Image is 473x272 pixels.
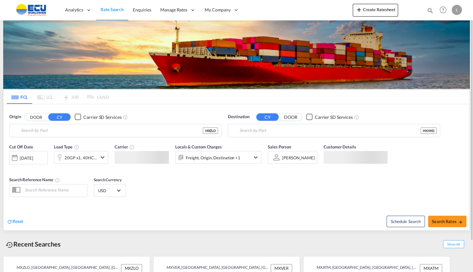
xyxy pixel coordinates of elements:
[458,220,462,224] md-icon: icon-arrow-right
[83,114,121,120] div: Carrier SD Services
[10,3,53,17] img: 6cccb1402a9411edb762cf9624ab9cda.png
[160,7,187,13] span: Manage Rates
[355,6,363,13] md-icon: icon-plus 400-fg
[228,124,440,137] md-input-container: Hong Kong, HKHKG
[65,7,83,13] span: Analytics
[99,154,106,161] md-icon: icon-chevron-down
[20,155,33,161] div: [DATE]
[175,144,222,149] span: Locals & Custom Charges
[94,177,122,182] span: Search Currency
[306,114,353,120] md-checkbox: Checkbox No Ink
[6,241,13,249] md-icon: icon-backup-restore
[252,154,259,161] md-icon: icon-chevron-down
[420,127,437,134] div: HKHKG
[438,4,448,15] span: Help
[54,151,108,164] div: 20GP x1 40HC x1icon-chevron-down
[427,7,434,17] div: icon-magnify
[268,144,291,149] span: Sales Person
[7,219,12,225] md-icon: icon-refresh
[4,104,469,230] div: Origin DOOR CY Checkbox No InkUnchecked: Search for CY (Container Yard) services for all selected...
[3,20,470,89] img: LCL+%26+FCL+BACKGROUND.png
[324,144,356,149] span: Customer Details
[280,113,302,121] button: DOOR
[21,185,87,195] input: Search Reference Name
[9,144,33,149] span: Cut Off Date
[129,145,134,150] md-icon: The selected Trucker/Carrierwill be displayed in the rate results If the rates are from another f...
[21,126,203,135] input: Search by Port
[443,240,464,248] span: Show All
[9,151,48,164] div: [DATE]
[427,7,434,14] md-icon: icon-magnify
[101,7,124,12] span: Rate Search
[239,126,420,135] input: Search by Port
[203,127,218,134] div: MXZLO
[354,115,359,120] md-icon: Unchecked: Search for CY (Container Yard) services for all selected carriers.Checked : Search for...
[9,114,21,120] span: Origin
[452,5,462,15] div: L
[256,113,279,121] button: CY
[98,188,116,193] span: USD
[7,90,109,104] md-pagination-wrapper: Use the left and right arrow keys to navigate between tabs
[3,237,63,251] div: Recent Searches
[282,153,315,162] md-select: Sales Person: Lidia Hernandez
[55,178,60,183] md-icon: Your search will be saved by the below given name
[97,186,122,195] md-select: Select Currency: $ USDUnited States Dollar
[25,113,47,121] button: DOOR
[432,219,462,224] span: Search Rates
[282,155,315,160] div: [PERSON_NAME]
[175,151,261,164] div: Freight Origin Destination Factory Stuffingicon-chevron-down
[205,7,231,13] span: My Company
[64,153,97,162] div: 20GP x1 40HC x1
[10,124,221,137] md-input-container: Manzanillo, MXZLO
[428,216,466,227] button: Search Ratesicon-arrow-right
[315,114,353,120] div: Carrier SD Services
[133,7,151,12] span: Enquiries
[54,144,79,149] span: Load Type
[353,4,398,17] button: icon-plus 400-fgCreate Ratesheet
[12,218,23,224] span: Reset
[438,4,452,16] div: Help
[9,177,60,182] span: Search Reference Name
[7,90,32,104] md-tab-item: FCL
[74,145,79,150] md-icon: icon-information-outline
[186,153,240,162] div: Freight Origin Destination Factory Stuffing
[228,114,250,120] span: Destination
[9,164,14,172] md-datepicker: Select
[48,113,71,121] button: CY
[75,114,121,120] md-checkbox: Checkbox No Ink
[387,216,425,227] button: Note: By default Schedule search will only considerorigin ports, destination ports and cut off da...
[7,218,23,225] div: icon-refreshReset
[123,115,128,120] md-icon: Unchecked: Search for CY (Container Yard) services for all selected carriers.Checked : Search for...
[115,144,134,149] span: Carrier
